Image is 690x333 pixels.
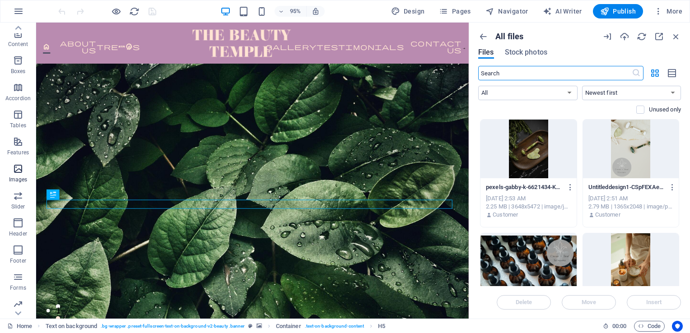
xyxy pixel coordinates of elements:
span: . bg-wrapper .preset-fullscreen-text-on-background-v2-beauty .banner [101,321,245,332]
span: : [619,323,620,329]
p: Header [9,230,27,237]
div: 2.79 MB | 1365x2048 | image/png [588,203,674,211]
span: Click to select. Double-click to edit [46,321,98,332]
span: Code [638,321,661,332]
p: Displays only files that are not in use on the website. Files added during this session can still... [649,106,681,114]
span: 00 00 [612,321,626,332]
span: Stock photos [505,47,547,58]
p: Forms [10,284,26,291]
span: . text-on-background-content [305,321,364,332]
button: Pages [435,4,474,18]
i: Show all folders [478,32,488,42]
p: Content [8,41,28,48]
p: Tables [10,122,26,129]
p: pexels-gabby-k-6621434-KU35vxdVsLBwb5ekZPWM6g.jpg [486,183,563,191]
span: AI Writer [543,7,582,16]
button: Publish [593,4,643,18]
p: Images [9,176,28,183]
span: Navigator [485,7,528,16]
h6: Session time [603,321,627,332]
span: Files [478,47,494,58]
div: Design (Ctrl+Alt+Y) [387,4,429,18]
input: Search [478,66,632,80]
i: Reload page [129,6,140,17]
p: Footer [10,257,26,264]
span: Publish [600,7,636,16]
i: Maximize [654,32,664,42]
i: On resize automatically adjust zoom level to fit chosen device. [312,7,320,15]
button: Design [387,4,429,18]
button: Navigator [482,4,532,18]
p: Slider [11,203,25,210]
span: Click to select. Double-click to edit [276,321,301,332]
p: Boxes [11,68,26,75]
i: Upload [620,32,629,42]
button: AI Writer [539,4,586,18]
button: More [650,4,686,18]
div: 2.25 MB | 3648x5472 | image/jpeg [486,203,571,211]
p: Accordion [5,95,31,102]
span: Pages [439,7,471,16]
span: Click to select. Double-click to edit [378,321,385,332]
span: More [654,7,682,16]
i: Close [671,32,681,42]
i: This element contains a background [256,324,262,328]
a: Click to cancel selection. Double-click to open Pages [7,321,32,332]
button: Code [634,321,665,332]
button: reload [129,6,140,17]
span: Design [391,7,425,16]
p: Customer [493,211,518,219]
button: Click here to leave preview mode and continue editing [111,6,121,17]
i: Reload [637,32,647,42]
button: Usercentrics [672,321,683,332]
p: Features [7,149,29,156]
i: This element is a customizable preset [248,324,252,328]
nav: breadcrumb [46,321,386,332]
p: Untitleddesign1-CSpFEXAe5vPXopcqY9TEZw.png [588,183,665,191]
i: URL import [602,32,612,42]
div: [DATE] 2:51 AM [588,194,674,203]
button: 95% [275,6,307,17]
p: Customer [595,211,620,219]
h6: 95% [288,6,303,17]
div: [DATE] 2:53 AM [486,194,571,203]
p: All files [495,32,523,42]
